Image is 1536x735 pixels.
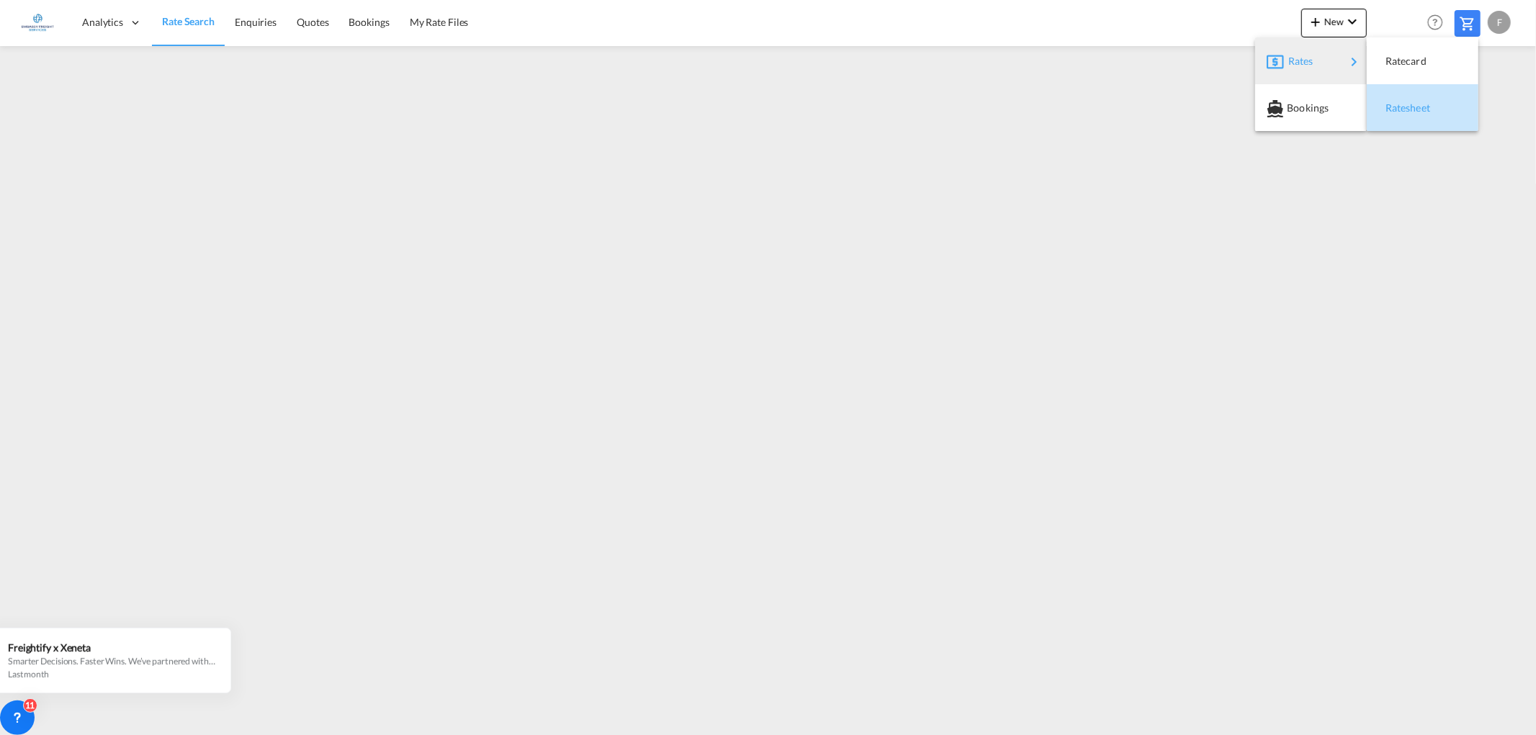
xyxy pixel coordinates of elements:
[1385,94,1401,122] span: Ratesheet
[1267,90,1355,126] div: Bookings
[1255,84,1367,131] button: Bookings
[1378,43,1467,79] div: Ratecard
[1287,94,1303,122] span: Bookings
[1346,53,1363,71] md-icon: icon-chevron-right
[1288,47,1306,76] span: Rates
[1385,47,1401,76] span: Ratecard
[1378,90,1467,126] div: Ratesheet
